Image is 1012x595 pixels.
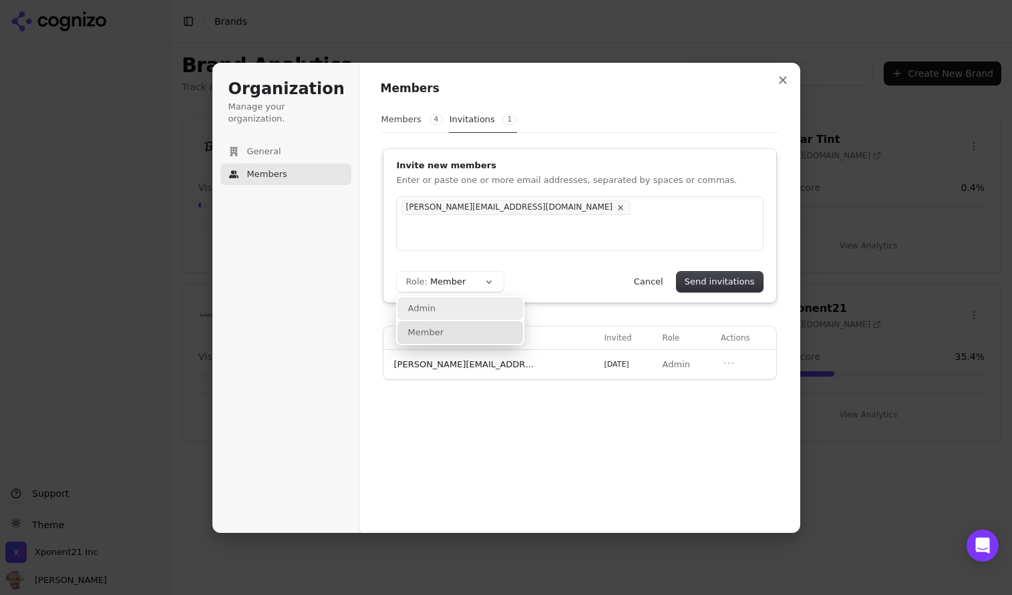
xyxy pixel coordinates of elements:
th: User [383,327,599,349]
span: [PERSON_NAME][EMAIL_ADDRESS][DOMAIN_NAME] [394,359,534,371]
span: Members [247,168,287,180]
button: Send invitations [677,272,763,292]
button: Members [381,107,444,132]
span: General [247,146,281,158]
button: Open menu [721,355,737,371]
h1: Invite new members [397,160,763,172]
p: Manage your organization. [228,101,343,125]
button: Close modal [771,68,795,92]
h1: Members [381,81,779,97]
th: Actions [715,327,776,349]
span: 1 [503,114,516,125]
th: Invited [599,327,657,349]
p: Admin [408,303,436,315]
p: Enter or paste one or more email addresses, separated by spaces or commas. [397,174,763,186]
p: [PERSON_NAME][EMAIL_ADDRESS][DOMAIN_NAME] [406,202,613,213]
p: Admin [663,359,705,371]
span: [DATE] [604,360,629,369]
button: Invitations [449,107,517,133]
th: Role [657,327,715,349]
h1: Organization [228,79,343,100]
div: Open Intercom Messenger [967,530,999,562]
span: 4 [430,114,443,125]
button: Cancel [626,272,671,292]
p: Member [408,327,444,339]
